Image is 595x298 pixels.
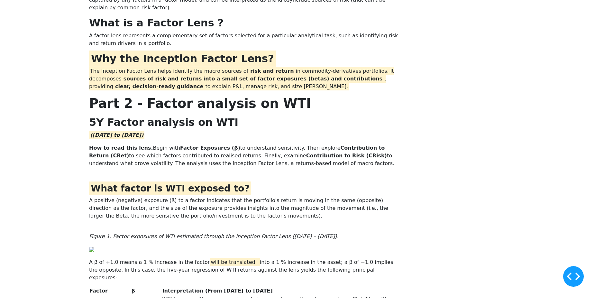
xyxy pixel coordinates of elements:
[89,67,249,75] mark: The Inception Factor Lens helps identify the macro sources of
[89,32,400,47] p: A factor lens represents a complementary set of factors selected for a particular analytical task...
[210,258,256,266] mark: will be translated
[162,287,389,295] th: Interpretation (From [DATE] to [DATE]
[89,144,400,167] p: Begin with to understand sensitivity. Then explore to see which factors contributed to realised r...
[90,132,143,138] strong: ([DATE] to [DATE])
[124,76,383,82] strong: sources of risk and returns into a small set of factor exposures (betas) and contributions
[89,197,400,220] p: A positive (negative) exposure (ß) to a factor indicates that the portfolio's return is moving in...
[89,247,94,252] img: newplot_(60).png
[89,75,386,90] mark: , providing
[89,288,108,294] strong: Factor
[89,145,153,151] strong: How to read this lens.
[204,82,349,90] mark: to explain P&L, manage risk, and size [PERSON_NAME].
[89,96,311,111] strong: Part 2 - Factor analysis on WTI
[115,83,203,89] strong: clear, decision-ready guidance
[89,67,394,83] mark: in commodity-derivatives portfolios. It decomposes
[250,68,294,74] strong: risk and return
[180,145,240,151] strong: Factor Exposures (β)
[91,52,274,65] strong: Why the Inception Factor Lens?
[131,288,135,294] strong: β
[89,233,339,239] em: Figure 1. Factor exposures of WTI estimated through the Inception Factor Lens ([DATE] – [DATE]).
[91,183,250,194] strong: What factor is WTI exposed to?
[89,145,385,159] strong: Contribution to Return (CRet)
[306,153,387,159] strong: Contribution to Risk (CRisk)
[89,116,238,128] strong: 5Y Factor analysis on WTI
[89,258,400,282] p: A β of +1.0 means a 1 % increase in the factor into a 1 % increase in the asset; a β of −1.0 impl...
[89,17,224,29] strong: What is a Factor Lens ?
